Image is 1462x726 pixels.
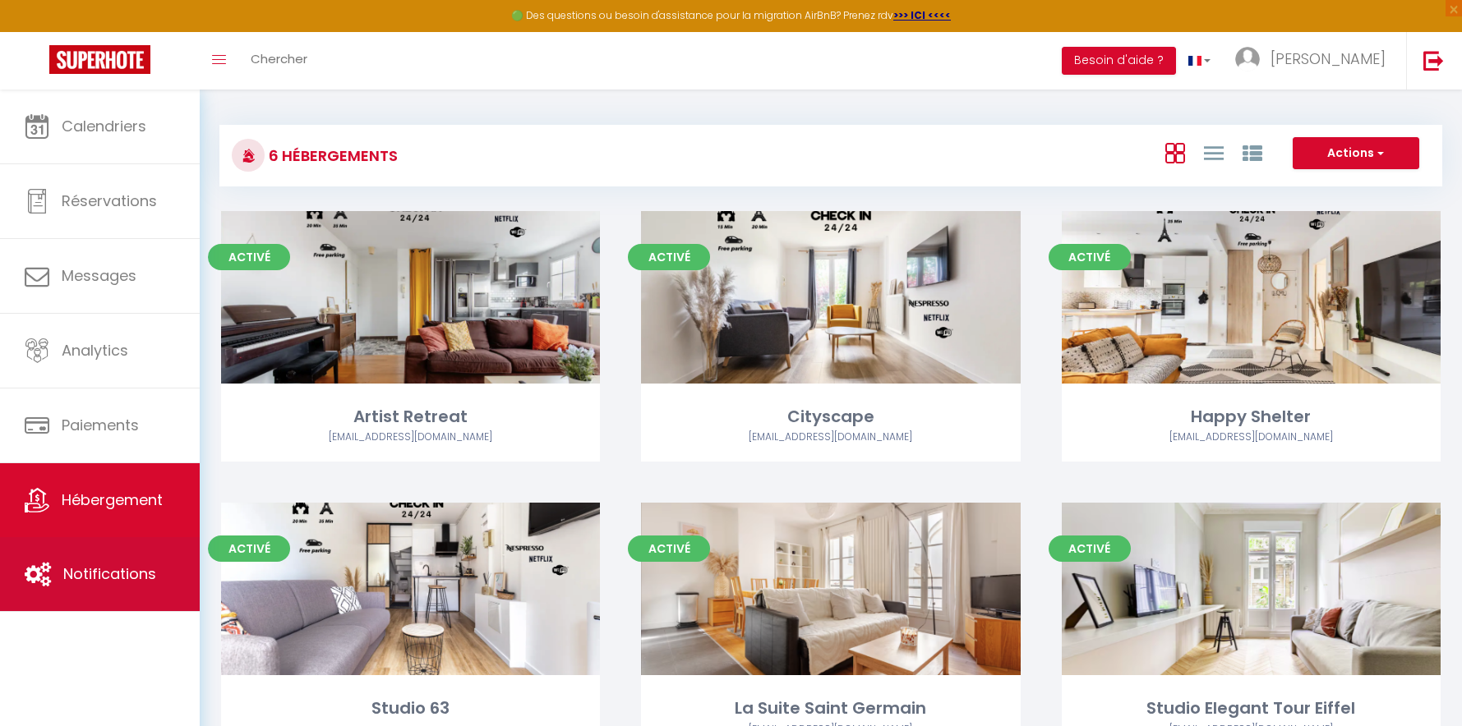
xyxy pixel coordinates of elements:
div: La Suite Saint Germain [641,696,1020,721]
div: Cityscape [641,404,1020,430]
a: Vue en Liste [1204,139,1224,166]
span: Activé [208,535,290,562]
div: Happy Shelter [1062,404,1441,430]
span: Calendriers [62,116,146,136]
div: Artist Retreat [221,404,600,430]
a: Vue en Box [1165,139,1185,166]
span: Paiements [62,415,139,435]
span: [PERSON_NAME] [1271,48,1386,69]
div: Airbnb [641,430,1020,445]
img: ... [1235,47,1260,71]
a: >>> ICI <<<< [893,8,951,22]
div: Airbnb [1062,430,1441,445]
button: Actions [1293,137,1419,170]
button: Besoin d'aide ? [1062,47,1176,75]
span: Activé [208,244,290,270]
div: Studio 63 [221,696,600,721]
span: Chercher [251,50,307,67]
h3: 6 Hébergements [265,137,398,174]
span: Notifications [63,563,156,584]
a: ... [PERSON_NAME] [1223,32,1406,90]
img: Super Booking [49,45,150,74]
span: Activé [628,244,710,270]
span: Analytics [62,340,128,361]
a: Chercher [238,32,320,90]
a: Vue par Groupe [1243,139,1262,166]
img: logout [1423,50,1444,71]
div: Airbnb [221,430,600,445]
span: Activé [628,535,710,562]
span: Hébergement [62,489,163,510]
span: Activé [1049,244,1131,270]
div: Studio Elegant Tour Eiffel [1062,696,1441,721]
span: Réservations [62,191,157,211]
span: Activé [1049,535,1131,562]
span: Messages [62,265,136,286]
